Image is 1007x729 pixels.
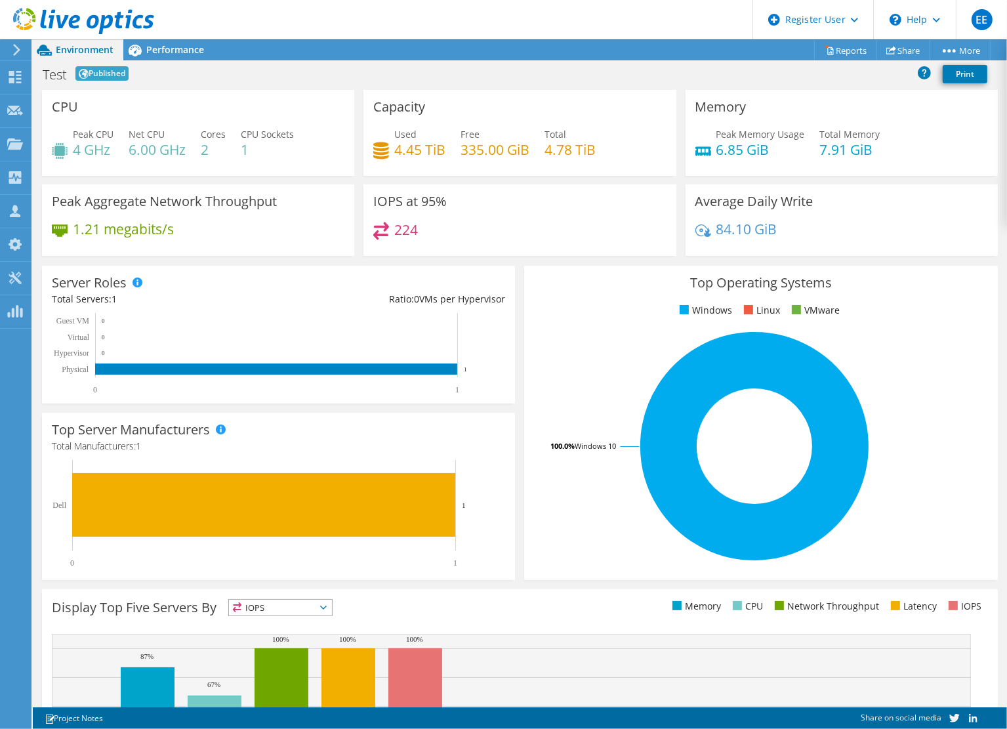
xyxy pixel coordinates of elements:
[820,128,880,140] span: Total Memory
[945,599,981,614] li: IOPS
[229,600,332,615] span: IOPS
[943,65,987,83] a: Print
[455,385,459,394] text: 1
[52,501,66,510] text: Dell
[68,333,90,342] text: Virtual
[464,366,467,373] text: 1
[820,142,880,157] h4: 7.91 GiB
[272,635,289,643] text: 100%
[102,334,105,341] text: 0
[534,276,987,290] h3: Top Operating Systems
[930,40,991,60] a: More
[373,194,447,209] h3: IOPS at 95%
[876,40,930,60] a: Share
[241,128,294,140] span: CPU Sockets
[716,128,805,140] span: Peak Memory Usage
[201,128,226,140] span: Cores
[52,292,279,306] div: Total Servers:
[70,558,74,568] text: 0
[394,128,417,140] span: Used
[54,348,89,358] text: Hypervisor
[102,350,105,356] text: 0
[339,635,356,643] text: 100%
[716,142,805,157] h4: 6.85 GiB
[207,680,220,688] text: 67%
[406,635,423,643] text: 100%
[575,441,616,451] tspan: Windows 10
[75,66,129,81] span: Published
[888,599,937,614] li: Latency
[789,303,840,318] li: VMware
[112,293,117,305] span: 1
[550,441,575,451] tspan: 100.0%
[129,142,186,157] h4: 6.00 GHz
[373,100,425,114] h3: Capacity
[461,128,480,140] span: Free
[201,142,226,157] h4: 2
[771,599,879,614] li: Network Throughput
[972,9,993,30] span: EE
[146,43,204,56] span: Performance
[140,652,154,660] text: 87%
[861,712,941,723] span: Share on social media
[462,501,466,509] text: 1
[461,142,529,157] h4: 335.00 GiB
[716,222,777,236] h4: 84.10 GiB
[56,43,113,56] span: Environment
[695,194,813,209] h3: Average Daily Write
[136,440,141,452] span: 1
[129,128,165,140] span: Net CPU
[669,599,721,614] li: Memory
[73,128,113,140] span: Peak CPU
[676,303,732,318] li: Windows
[62,365,89,374] text: Physical
[890,14,901,26] svg: \n
[394,222,418,237] h4: 224
[279,292,506,306] div: Ratio: VMs per Hypervisor
[52,423,210,437] h3: Top Server Manufacturers
[52,439,505,453] h4: Total Manufacturers:
[814,40,877,60] a: Reports
[52,100,78,114] h3: CPU
[52,194,277,209] h3: Peak Aggregate Network Throughput
[545,128,566,140] span: Total
[52,276,127,290] h3: Server Roles
[453,558,457,568] text: 1
[414,293,419,305] span: 0
[73,222,174,236] h4: 1.21 megabits/s
[93,385,97,394] text: 0
[394,142,445,157] h4: 4.45 TiB
[241,142,294,157] h4: 1
[56,316,89,325] text: Guest VM
[73,142,113,157] h4: 4 GHz
[695,100,747,114] h3: Memory
[741,303,780,318] li: Linux
[730,599,763,614] li: CPU
[35,710,112,726] a: Project Notes
[43,68,67,81] h1: Test
[102,318,105,324] text: 0
[545,142,596,157] h4: 4.78 TiB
